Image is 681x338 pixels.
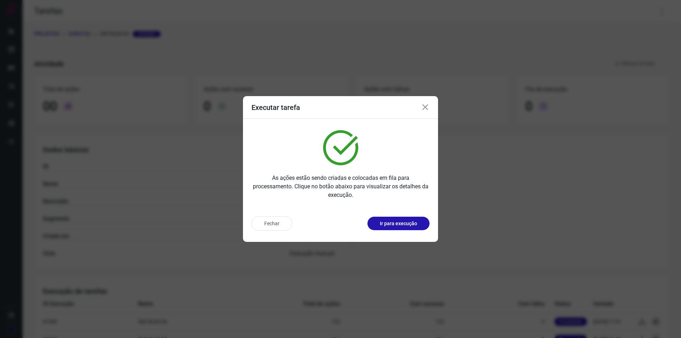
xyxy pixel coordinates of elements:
h3: Executar tarefa [251,103,300,112]
button: Fechar [251,216,292,231]
p: As ações estão sendo criadas e colocadas em fila para processamento. Clique no botão abaixo para ... [251,174,430,199]
p: Ir para execução [380,220,417,227]
img: verified.svg [323,130,358,165]
button: Ir para execução [367,217,430,230]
